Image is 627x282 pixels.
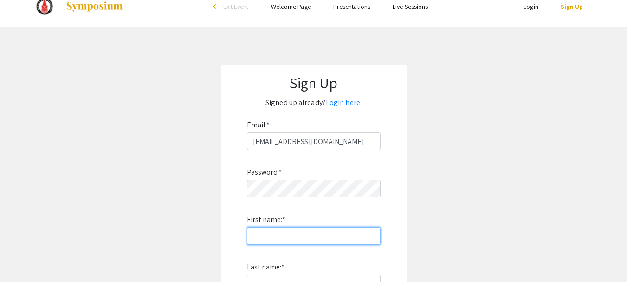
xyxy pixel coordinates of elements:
[247,212,285,227] label: First name:
[230,74,397,92] h1: Sign Up
[271,2,311,11] a: Welcome Page
[326,98,362,107] a: Login here.
[524,2,538,11] a: Login
[393,2,428,11] a: Live Sessions
[247,165,282,180] label: Password:
[230,95,397,110] p: Signed up already?
[247,260,284,275] label: Last name:
[65,1,123,12] img: Symposium by ForagerOne
[223,2,249,11] span: Exit Event
[561,2,583,11] a: Sign Up
[213,4,219,9] div: arrow_back_ios
[247,118,270,132] label: Email:
[333,2,370,11] a: Presentations
[7,240,39,275] iframe: Chat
